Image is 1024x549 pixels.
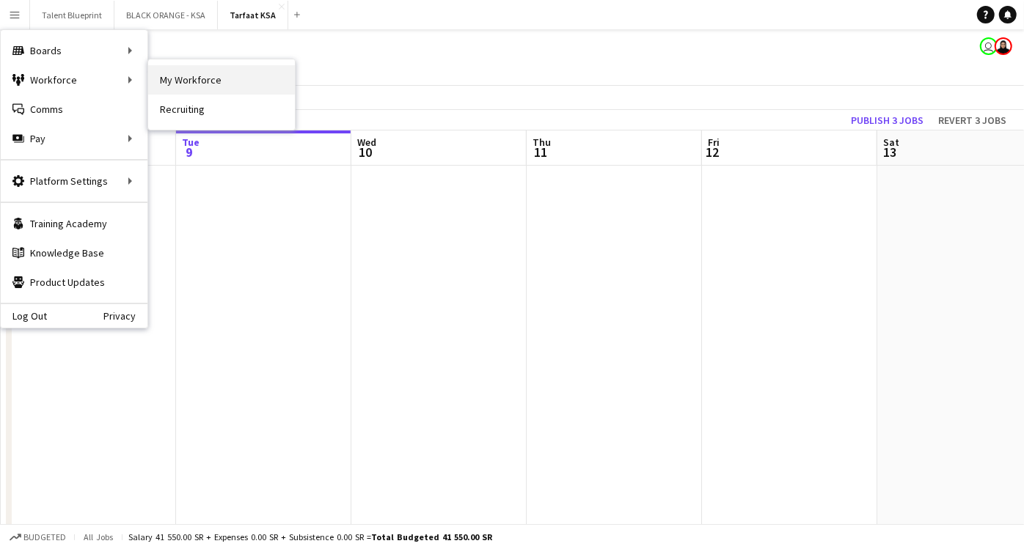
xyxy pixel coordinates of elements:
[1,166,147,196] div: Platform Settings
[1,65,147,95] div: Workforce
[357,136,376,149] span: Wed
[845,111,929,130] button: Publish 3 jobs
[30,1,114,29] button: Talent Blueprint
[128,531,492,542] div: Salary 41 550.00 SR + Expenses 0.00 SR + Subsistence 0.00 SR =
[706,144,720,161] span: 12
[708,136,720,149] span: Fri
[1,95,147,124] a: Comms
[114,1,218,29] button: BLACK ORANGE - KSA
[371,531,492,542] span: Total Budgeted 41 550.00 SR
[1,36,147,65] div: Boards
[218,1,288,29] button: Tarfaat KSA
[103,310,147,322] a: Privacy
[1,209,147,238] a: Training Academy
[23,532,66,542] span: Budgeted
[1,238,147,268] a: Knowledge Base
[1,268,147,297] a: Product Updates
[1,124,147,153] div: Pay
[7,529,68,545] button: Budgeted
[881,144,899,161] span: 13
[180,144,200,161] span: 9
[1,310,47,322] a: Log Out
[533,136,551,149] span: Thu
[148,95,295,124] a: Recruiting
[355,144,376,161] span: 10
[932,111,1012,130] button: Revert 3 jobs
[883,136,899,149] span: Sat
[530,144,551,161] span: 11
[980,37,998,55] app-user-avatar: Abdulwahab Al Hijan
[995,37,1012,55] app-user-avatar: Shahad Alsubaie
[81,531,116,542] span: All jobs
[182,136,200,149] span: Tue
[148,65,295,95] a: My Workforce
